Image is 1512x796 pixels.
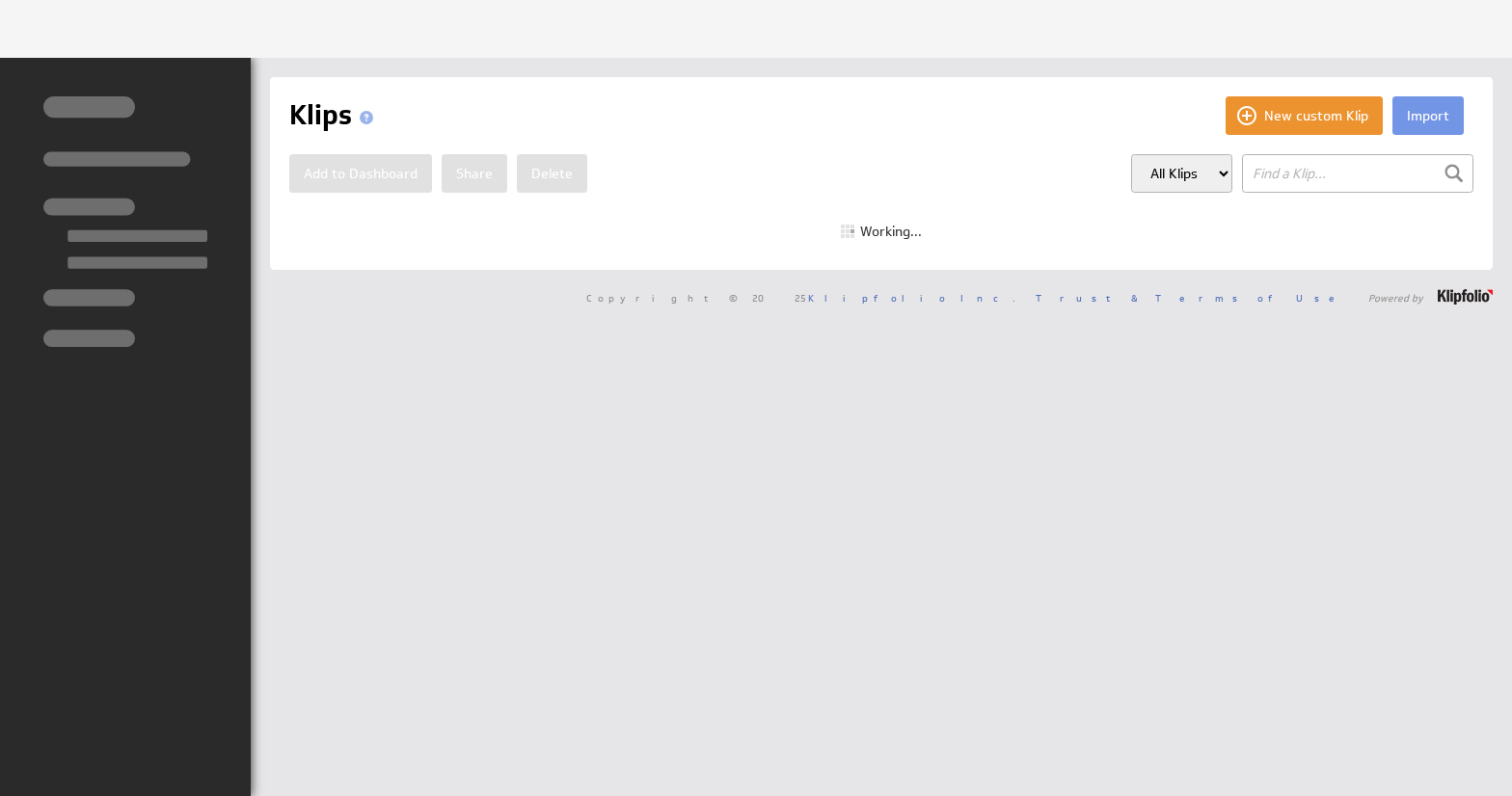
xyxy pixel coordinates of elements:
[1036,291,1348,305] a: Trust & Terms of Use
[1368,293,1423,303] span: Powered by
[808,291,1015,305] a: Klipfolio Inc.
[1242,154,1473,193] input: Find a Klip...
[289,96,381,135] h1: Klips
[517,154,587,193] button: Delete
[442,154,507,193] button: Share
[1226,96,1383,135] button: New custom Klip
[1438,289,1493,305] img: logo-footer.png
[841,225,922,238] div: Working...
[43,96,207,347] img: skeleton-sidenav.svg
[586,293,1015,303] span: Copyright © 2025
[289,154,432,193] button: Add to Dashboard
[1392,96,1464,135] button: Import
